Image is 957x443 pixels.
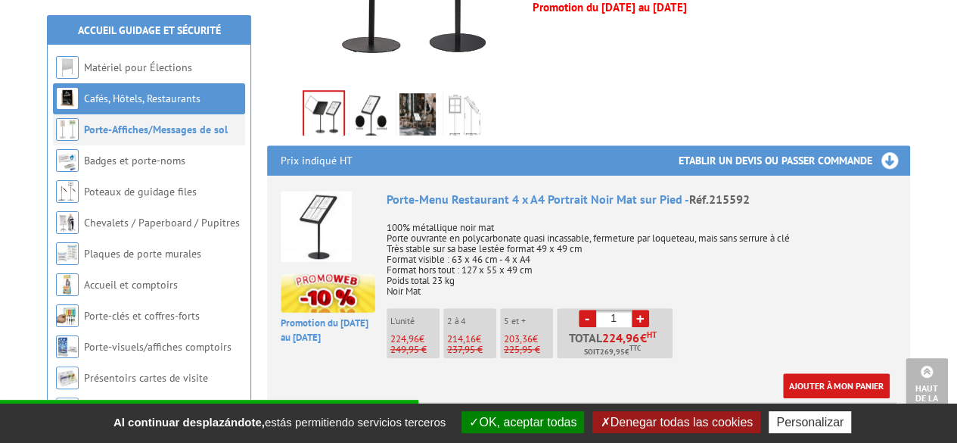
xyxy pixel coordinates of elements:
[353,93,389,140] img: 21559_2215593_restaurant_porte_menu_4xa4.jpg
[84,154,185,167] a: Badges et porte-noms
[689,192,750,207] span: Réf.215592
[447,345,496,355] p: 237,95 €
[533,3,909,12] p: Promotion du [DATE] au [DATE]
[390,334,440,345] p: €
[447,332,476,345] span: 214,16
[632,310,649,327] a: +
[504,332,533,345] span: 203,36
[56,273,79,296] img: Accueil et comptoirs
[561,332,673,358] p: Total
[600,346,625,358] span: 269,95
[56,180,79,203] img: Poteaux de guidage files
[387,212,896,297] p: 100% métallique noir mat Porte ouvrante en polycarbonate quasi incassable, fermeture par loquetea...
[78,23,221,37] a: Accueil Guidage et Sécurité
[56,211,79,234] img: Chevalets / Paperboard / Pupitres
[447,334,496,345] p: €
[579,310,596,327] a: -
[629,344,641,352] sup: TTC
[84,185,197,198] a: Poteaux de guidage files
[390,345,440,355] p: 249,95 €
[387,191,896,208] div: Porte-Menu Restaurant 4 x A4 Portrait Noir Mat sur Pied -
[679,145,910,176] h3: Etablir un devis ou passer commande
[584,346,641,358] span: Soit €
[461,411,584,433] button: OK, aceptar todas
[390,332,419,345] span: 224,96
[56,242,79,265] img: Plaques de porte murales
[281,273,375,313] img: promotion
[504,345,553,355] p: 225,95 €
[783,373,890,398] a: Ajouter à mon panier
[390,316,440,326] p: L'unité
[56,56,79,79] img: Matériel pour Élections
[906,358,948,420] a: Haut de la page
[647,329,657,340] sup: HT
[592,411,760,433] button: Denegar todas las cookies
[84,123,228,136] a: Porte-Affiches/Messages de sol
[56,304,79,327] img: Porte-clés et coffres-forts
[56,118,79,141] img: Porte-Affiches/Messages de sol
[84,278,178,292] a: Accueil et comptoirs
[281,145,353,176] p: Prix indiqué HT
[304,92,343,139] img: 215592_restaurant_porte_menu_4xa4_mat.jpg
[84,216,240,229] a: Chevalets / Paperboard / Pupitres
[281,317,375,345] p: Promotion du [DATE] au [DATE]
[56,87,79,110] img: Cafés, Hôtels, Restaurants
[602,332,640,344] span: 224,96
[640,332,647,344] span: €
[281,191,352,262] img: Porte-Menu Restaurant 4 x A4 Portrait Noir Mat sur Pied
[447,316,496,326] p: 2 à 4
[84,309,200,323] a: Porte-clés et coffres-forts
[446,93,483,140] img: porte_menu_sur_pied_a4_4_feuilles_noir_215593.jpg
[399,93,436,140] img: 215592_restaurant_porte_menu_4xa4_terrasse.jpg
[504,334,553,345] p: €
[84,92,200,105] a: Cafés, Hôtels, Restaurants
[769,411,851,433] button: Personalizar (ventana modal)
[56,149,79,172] img: Badges et porte-noms
[84,61,192,74] a: Matériel pour Élections
[504,316,553,326] p: 5 et +
[84,247,201,260] a: Plaques de porte murales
